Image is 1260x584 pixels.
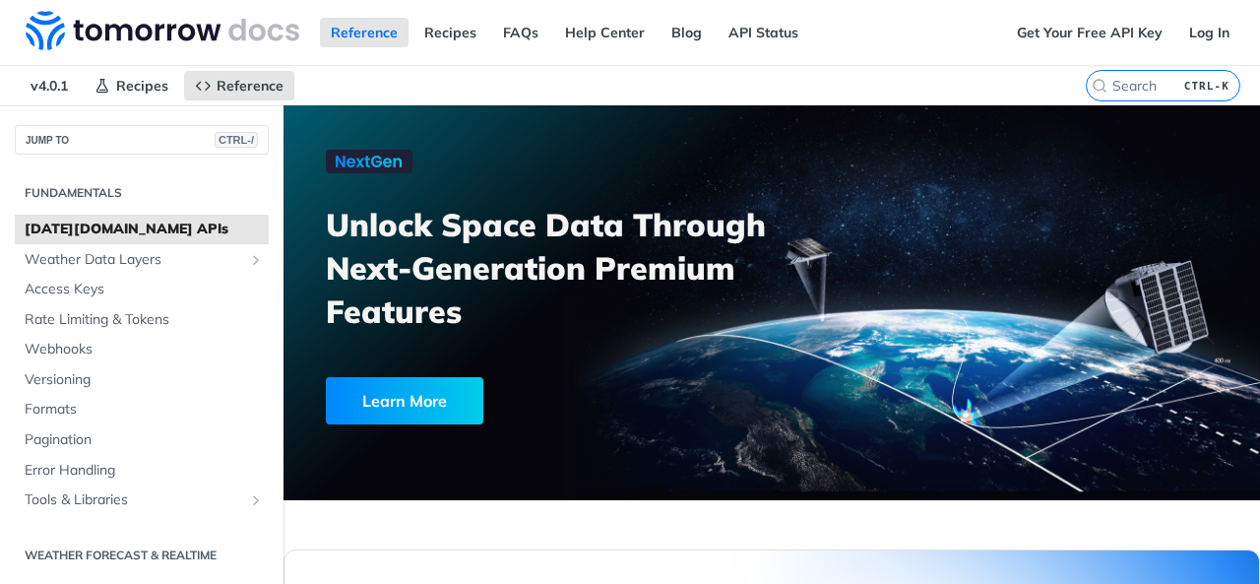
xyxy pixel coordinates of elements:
[413,18,487,47] a: Recipes
[25,310,264,330] span: Rate Limiting & Tokens
[184,71,294,100] a: Reference
[15,425,269,455] a: Pagination
[25,250,243,270] span: Weather Data Layers
[15,335,269,364] a: Webhooks
[25,400,264,420] span: Formats
[1092,78,1107,94] svg: Search
[326,377,700,424] a: Learn More
[15,547,269,564] h2: Weather Forecast & realtime
[25,280,264,299] span: Access Keys
[25,370,264,390] span: Versioning
[15,275,269,304] a: Access Keys
[15,215,269,244] a: [DATE][DOMAIN_NAME] APIs
[25,430,264,450] span: Pagination
[718,18,809,47] a: API Status
[15,365,269,395] a: Versioning
[20,71,79,100] span: v4.0.1
[326,377,483,424] div: Learn More
[661,18,713,47] a: Blog
[326,203,793,333] h3: Unlock Space Data Through Next-Generation Premium Features
[248,252,264,268] button: Show subpages for Weather Data Layers
[215,132,258,148] span: CTRL-/
[15,305,269,335] a: Rate Limiting & Tokens
[217,77,283,95] span: Reference
[15,125,269,155] button: JUMP TOCTRL-/
[25,220,264,239] span: [DATE][DOMAIN_NAME] APIs
[15,245,269,275] a: Weather Data LayersShow subpages for Weather Data Layers
[25,340,264,359] span: Webhooks
[26,11,299,50] img: Tomorrow.io Weather API Docs
[116,77,168,95] span: Recipes
[320,18,409,47] a: Reference
[326,150,412,173] img: NextGen
[554,18,656,47] a: Help Center
[25,490,243,510] span: Tools & Libraries
[25,461,264,481] span: Error Handling
[15,486,269,515] a: Tools & LibrariesShow subpages for Tools & Libraries
[1178,18,1240,47] a: Log In
[492,18,549,47] a: FAQs
[248,492,264,508] button: Show subpages for Tools & Libraries
[84,71,179,100] a: Recipes
[1006,18,1173,47] a: Get Your Free API Key
[1179,76,1234,96] kbd: CTRL-K
[15,456,269,486] a: Error Handling
[15,184,269,202] h2: Fundamentals
[15,395,269,424] a: Formats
